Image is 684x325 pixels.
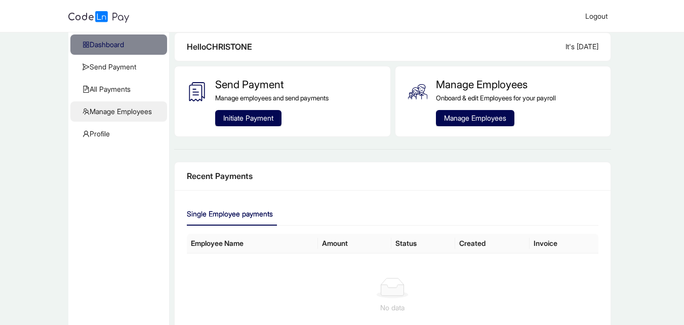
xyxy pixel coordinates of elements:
span: Logout [585,12,608,20]
div: Recent Payments [187,170,598,183]
span: Dashboard [83,34,159,55]
p: Manage Employees [436,77,599,93]
span: user [83,130,90,137]
span: send [83,63,90,70]
span: appstore [83,41,90,48]
p: No data [199,302,586,313]
span: file-text [83,86,90,93]
span: Profile [83,124,159,144]
span: Send Payment [83,57,159,77]
img: logo [68,11,129,23]
img: invoices-DYrPyFT8.png [187,82,207,101]
span: Manage Employees [444,113,506,124]
span: Initiate Payment [223,113,273,124]
div: Hello [187,41,566,53]
th: Employee Name [187,234,318,254]
p: Manage employees and send payments [215,93,378,103]
button: Initiate Payment [215,110,281,126]
span: Manage Employees [83,101,159,122]
div: Single Employee payments [187,208,273,220]
p: Send Payment [215,77,378,93]
th: Invoice [530,234,598,254]
th: Amount [318,234,391,254]
span: CHRISTONE [206,42,252,52]
span: team [83,108,90,115]
span: All Payments [83,79,159,99]
th: Status [391,234,455,254]
p: Onboard & edit Employees for your payroll [436,93,599,103]
div: It's [DATE] [566,41,598,52]
th: Created [455,234,530,254]
button: Manage Employees [436,110,514,126]
img: workers-CE7nuAuy.png [408,82,427,101]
